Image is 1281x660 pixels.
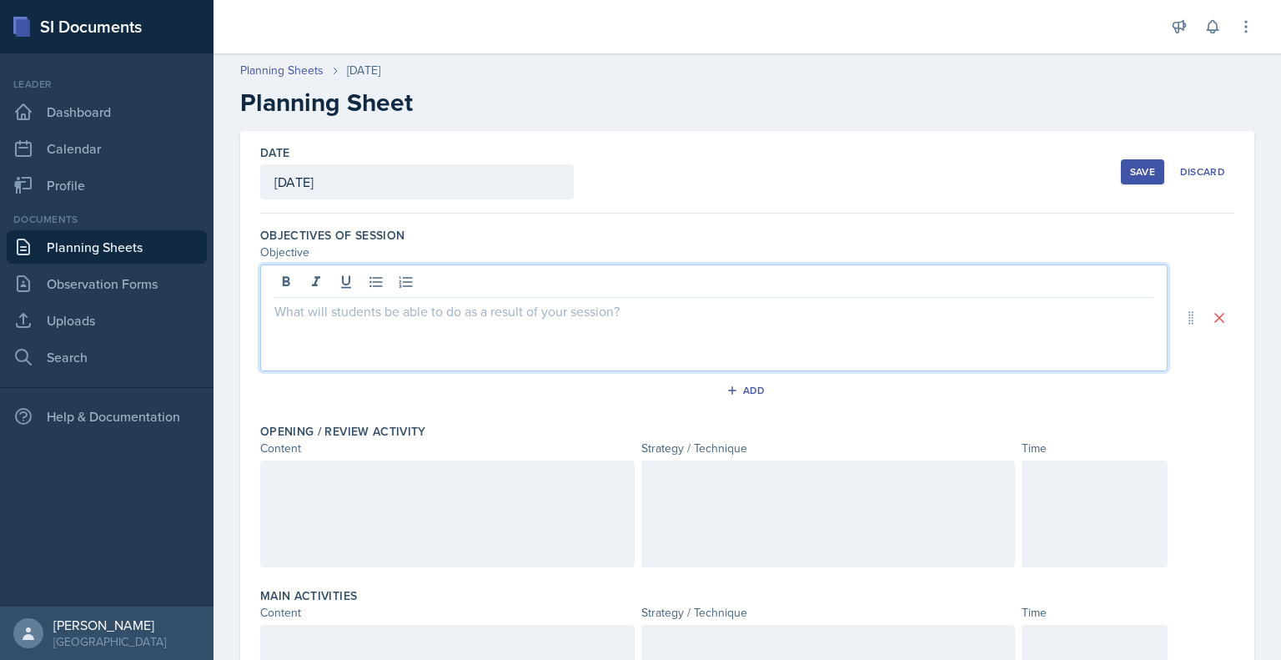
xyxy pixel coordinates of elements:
label: Main Activities [260,587,357,604]
div: Help & Documentation [7,400,207,433]
button: Add [721,378,775,403]
div: Add [730,384,766,397]
label: Date [260,144,289,161]
div: Strategy / Technique [641,604,1016,622]
div: Leader [7,77,207,92]
div: Content [260,604,635,622]
a: Calendar [7,132,207,165]
div: Discard [1180,165,1225,179]
a: Observation Forms [7,267,207,300]
button: Discard [1171,159,1234,184]
div: [GEOGRAPHIC_DATA] [53,633,166,650]
a: Dashboard [7,95,207,128]
a: Profile [7,169,207,202]
h2: Planning Sheet [240,88,1254,118]
div: Time [1022,440,1168,457]
div: Documents [7,212,207,227]
div: [PERSON_NAME] [53,617,166,633]
div: Save [1130,165,1155,179]
a: Planning Sheets [240,62,324,79]
div: Time [1022,604,1168,622]
a: Planning Sheets [7,230,207,264]
div: Content [260,440,635,457]
div: Objective [260,244,1168,261]
a: Uploads [7,304,207,337]
div: [DATE] [347,62,380,79]
div: Strategy / Technique [641,440,1016,457]
label: Objectives of Session [260,227,404,244]
label: Opening / Review Activity [260,423,426,440]
button: Save [1121,159,1164,184]
a: Search [7,340,207,374]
